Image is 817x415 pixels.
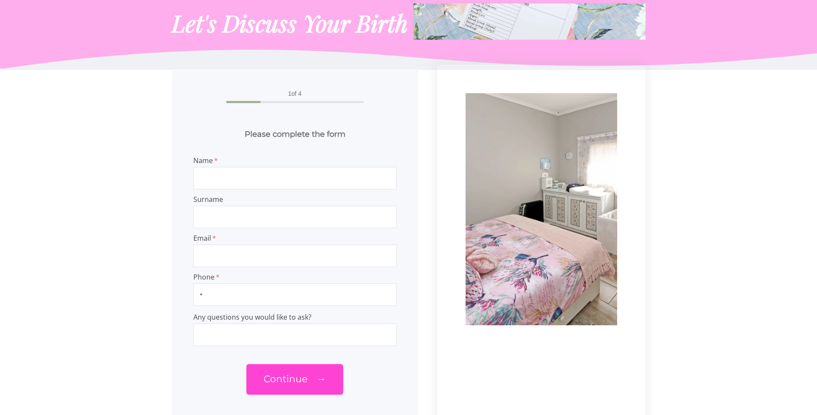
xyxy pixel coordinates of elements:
[264,373,308,385] span: Continue
[193,157,397,164] span: Name
[209,91,381,97] span: of 4
[193,314,397,321] span: Any questions you would like to ask?
[193,283,397,306] input: Phone
[193,129,397,140] h2: Please complete the form
[172,7,408,38] span: Let's Discuss Your Birth
[193,274,397,280] span: Phone
[193,324,397,346] input: Any questions you would like to ask?
[288,90,292,97] span: 1
[193,196,397,203] span: Surname
[193,206,397,228] input: Surname
[193,245,397,267] input: Email
[194,284,205,305] button: Selected country
[193,235,397,242] span: Email
[193,167,397,189] input: Name
[317,373,326,385] span: →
